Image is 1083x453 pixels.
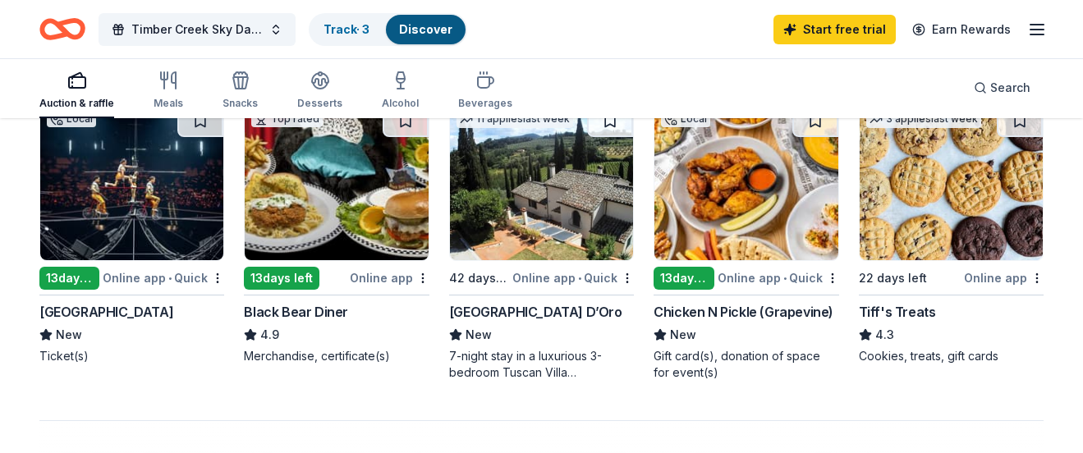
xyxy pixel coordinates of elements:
[47,111,96,127] div: Local
[578,272,581,285] span: •
[902,15,1021,44] a: Earn Rewards
[223,97,258,110] div: Snacks
[512,268,634,288] div: Online app Quick
[783,272,787,285] span: •
[103,268,224,288] div: Online app Quick
[40,104,223,260] img: Image for Dickies Arena
[990,78,1030,98] span: Search
[449,348,634,381] div: 7-night stay in a luxurious 3-bedroom Tuscan Villa overlooking a vineyard and the ancient walled ...
[99,13,296,46] button: Timber Creek Sky Dancers Craft Show
[324,22,369,36] a: Track· 3
[154,64,183,118] button: Meals
[859,302,936,322] div: Tiff's Treats
[39,103,224,364] a: Image for Dickies ArenaLocal13days leftOnline app•Quick[GEOGRAPHIC_DATA]NewTicket(s)
[457,111,573,128] div: 11 applies last week
[297,97,342,110] div: Desserts
[859,103,1044,364] a: Image for Tiff's Treats3 applieslast week22 days leftOnline appTiff's Treats4.3Cookies, treats, g...
[168,272,172,285] span: •
[449,268,509,288] div: 42 days left
[964,268,1044,288] div: Online app
[244,348,429,364] div: Merchandise, certificate(s)
[297,64,342,118] button: Desserts
[260,325,279,345] span: 4.9
[39,64,114,118] button: Auction & raffle
[449,103,634,381] a: Image for Villa Sogni D’Oro11 applieslast week42 days leftOnline app•Quick[GEOGRAPHIC_DATA] D’Oro...
[866,111,981,128] div: 3 applies last week
[131,20,263,39] span: Timber Creek Sky Dancers Craft Show
[56,325,82,345] span: New
[450,104,633,260] img: Image for Villa Sogni D’Oro
[654,267,714,290] div: 13 days left
[244,302,348,322] div: Black Bear Diner
[466,325,492,345] span: New
[860,104,1043,260] img: Image for Tiff's Treats
[39,10,85,48] a: Home
[449,302,622,322] div: [GEOGRAPHIC_DATA] D’Oro
[458,64,512,118] button: Beverages
[382,97,419,110] div: Alcohol
[251,111,323,127] div: Top rated
[654,302,833,322] div: Chicken N Pickle (Grapevine)
[718,268,839,288] div: Online app Quick
[39,267,99,290] div: 13 days left
[859,348,1044,364] div: Cookies, treats, gift cards
[39,348,224,364] div: Ticket(s)
[245,104,428,260] img: Image for Black Bear Diner
[670,325,696,345] span: New
[458,97,512,110] div: Beverages
[654,104,837,260] img: Image for Chicken N Pickle (Grapevine)
[399,22,452,36] a: Discover
[223,64,258,118] button: Snacks
[773,15,896,44] a: Start free trial
[859,268,927,288] div: 22 days left
[244,103,429,364] a: Image for Black Bear DinerTop rated13days leftOnline appBlack Bear Diner4.9Merchandise, certifica...
[350,268,429,288] div: Online app
[661,111,710,127] div: Local
[961,71,1044,104] button: Search
[875,325,894,345] span: 4.3
[39,97,114,110] div: Auction & raffle
[309,13,467,46] button: Track· 3Discover
[244,267,319,290] div: 13 days left
[154,97,183,110] div: Meals
[382,64,419,118] button: Alcohol
[654,103,838,381] a: Image for Chicken N Pickle (Grapevine)Local13days leftOnline app•QuickChicken N Pickle (Grapevine...
[654,348,838,381] div: Gift card(s), donation of space for event(s)
[39,302,173,322] div: [GEOGRAPHIC_DATA]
